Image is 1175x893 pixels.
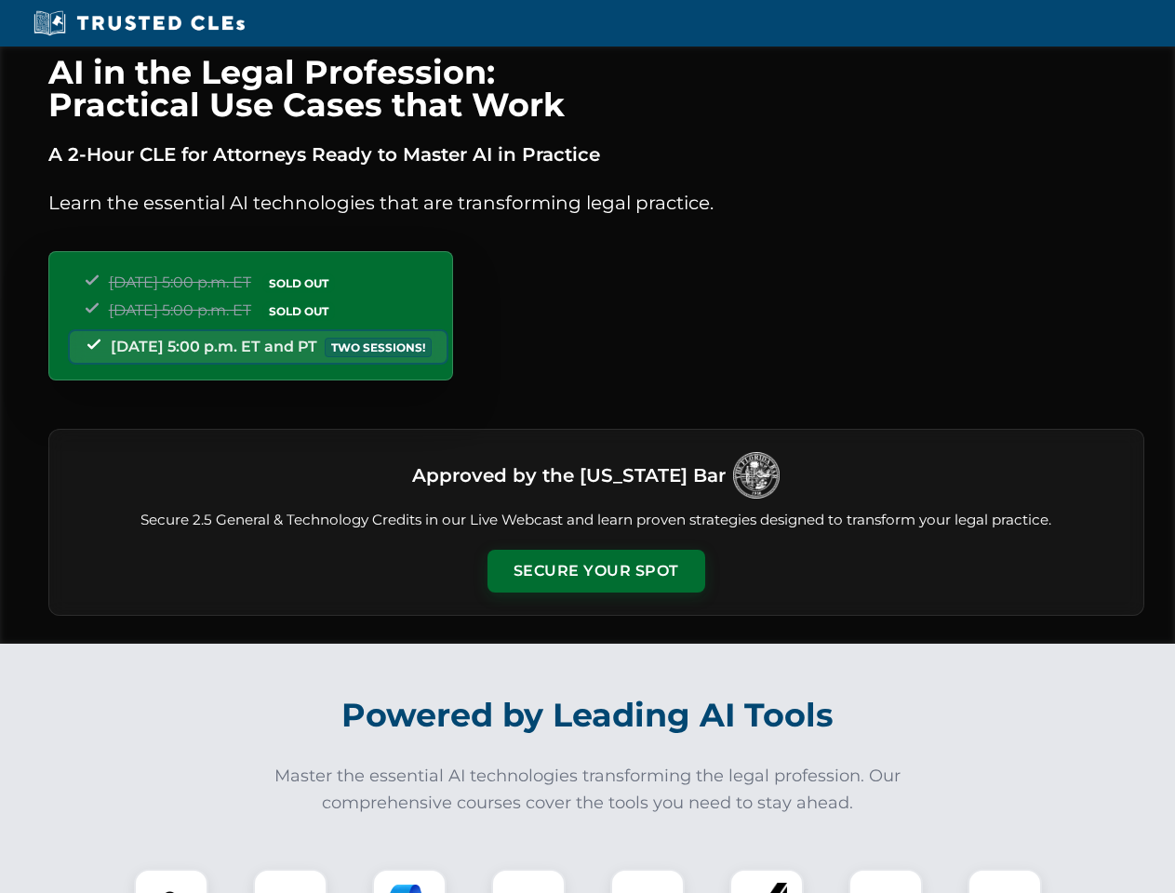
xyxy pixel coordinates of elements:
span: SOLD OUT [262,273,335,293]
span: [DATE] 5:00 p.m. ET [109,273,251,291]
h1: AI in the Legal Profession: Practical Use Cases that Work [48,56,1144,121]
h3: Approved by the [US_STATE] Bar [412,459,726,492]
img: Trusted CLEs [28,9,250,37]
h2: Powered by Leading AI Tools [73,683,1103,748]
button: Secure Your Spot [487,550,705,593]
span: SOLD OUT [262,301,335,321]
p: Master the essential AI technologies transforming the legal profession. Our comprehensive courses... [262,763,914,817]
p: Secure 2.5 General & Technology Credits in our Live Webcast and learn proven strategies designed ... [72,510,1121,531]
p: Learn the essential AI technologies that are transforming legal practice. [48,188,1144,218]
p: A 2-Hour CLE for Attorneys Ready to Master AI in Practice [48,140,1144,169]
img: Logo [733,452,780,499]
span: [DATE] 5:00 p.m. ET [109,301,251,319]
